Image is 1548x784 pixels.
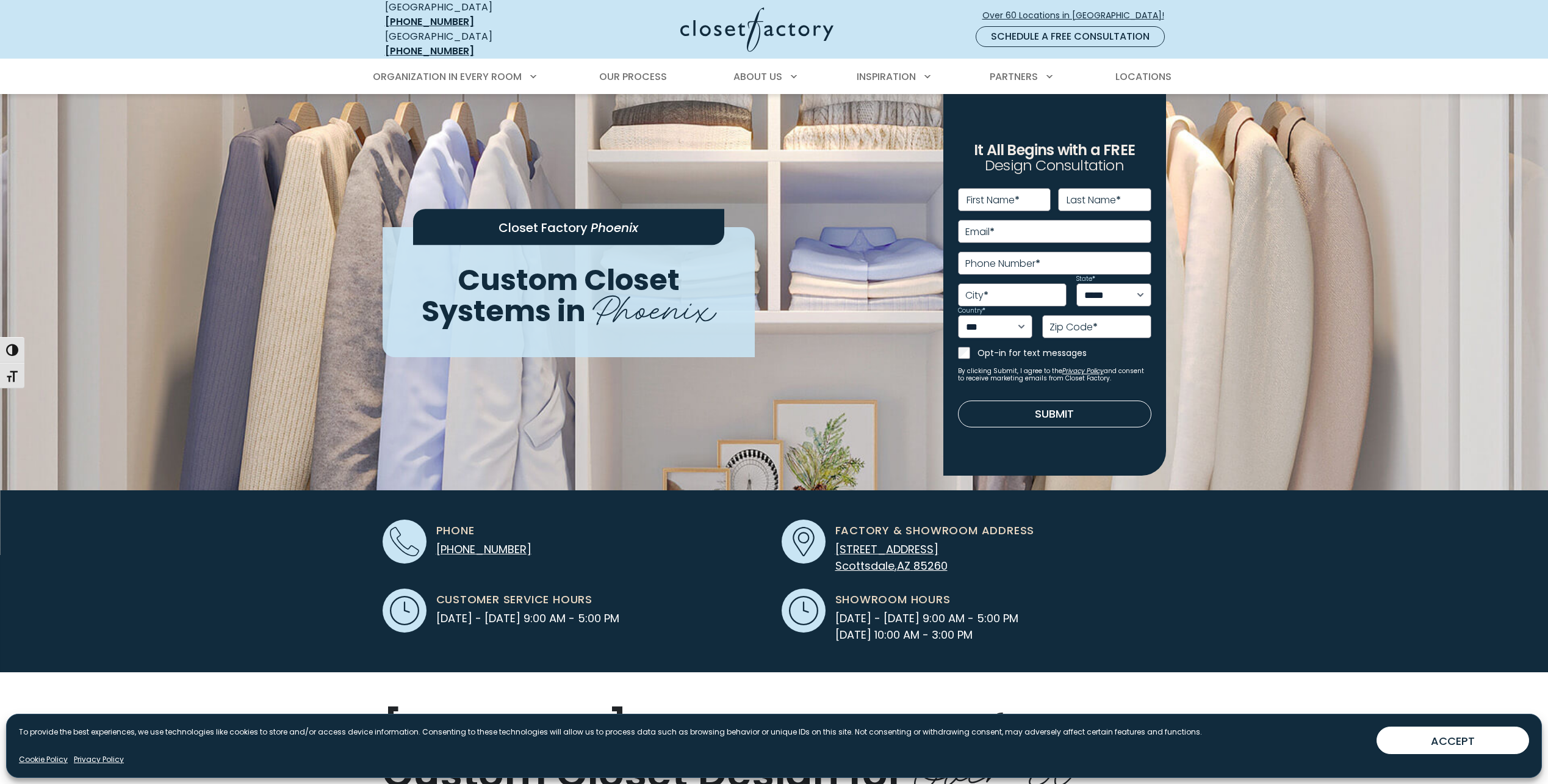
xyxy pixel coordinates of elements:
[913,558,948,573] span: 85260
[422,260,680,332] span: Custom Closet Systems in
[835,522,1035,539] span: Factory & Showroom Address
[383,702,1046,758] span: [US_STATE]’s Trusted Source for
[835,626,1018,643] span: [DATE] 10:00 AM - 3:00 PM
[364,60,1184,94] nav: Primary Menu
[958,368,1151,382] small: By clicking Submit, I agree to the and consent to receive marketing emails from Closet Factory.
[835,610,1018,626] span: [DATE] - [DATE] 9:00 AM - 5:00 PM
[835,542,948,573] a: [STREET_ADDRESS] Scottsdale,AZ 85260
[958,401,1151,427] button: Submit
[990,70,1038,84] span: Partners
[967,195,1020,205] label: First Name
[965,259,1040,269] label: Phone Number
[19,727,1202,738] p: To provide the best experiences, we use technologies like cookies to store and/or access device i...
[436,610,619,626] span: [DATE] - [DATE] 9:00 AM - 5:00 PM
[985,156,1124,176] span: Design Consultation
[592,278,716,333] span: Phoenix
[436,591,593,608] span: Customer Service Hours
[965,227,995,237] label: Email
[835,591,951,608] span: Showroom Hours
[977,347,1151,359] label: Opt-in for text messages
[385,15,474,29] a: [PHONE_NUMBER]
[1076,276,1095,282] label: State
[897,558,910,573] span: AZ
[385,29,562,59] div: [GEOGRAPHIC_DATA]
[965,291,988,300] label: City
[385,44,474,58] a: [PHONE_NUMBER]
[680,7,833,52] img: Closet Factory Logo
[436,542,531,557] a: [PHONE_NUMBER]
[982,9,1174,22] span: Over 60 Locations in [GEOGRAPHIC_DATA]!
[1062,366,1104,376] a: Privacy Policy
[499,219,588,236] span: Closet Factory
[982,5,1175,26] a: Over 60 Locations in [GEOGRAPHIC_DATA]!
[1115,70,1172,84] span: Locations
[591,219,638,236] span: Phoenix
[74,754,124,765] a: Privacy Policy
[1049,322,1098,332] label: Zip Code
[835,542,938,557] span: [STREET_ADDRESS]
[436,522,475,539] span: Phone
[976,26,1165,47] a: Schedule a Free Consultation
[1377,727,1529,754] button: ACCEPT
[373,70,522,84] span: Organization in Every Room
[857,70,916,84] span: Inspiration
[599,70,667,84] span: Our Process
[835,558,895,573] span: Scottsdale
[958,308,985,314] label: Country
[733,70,782,84] span: About Us
[19,754,68,765] a: Cookie Policy
[974,140,1135,160] span: It All Begins with a FREE
[1067,195,1121,205] label: Last Name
